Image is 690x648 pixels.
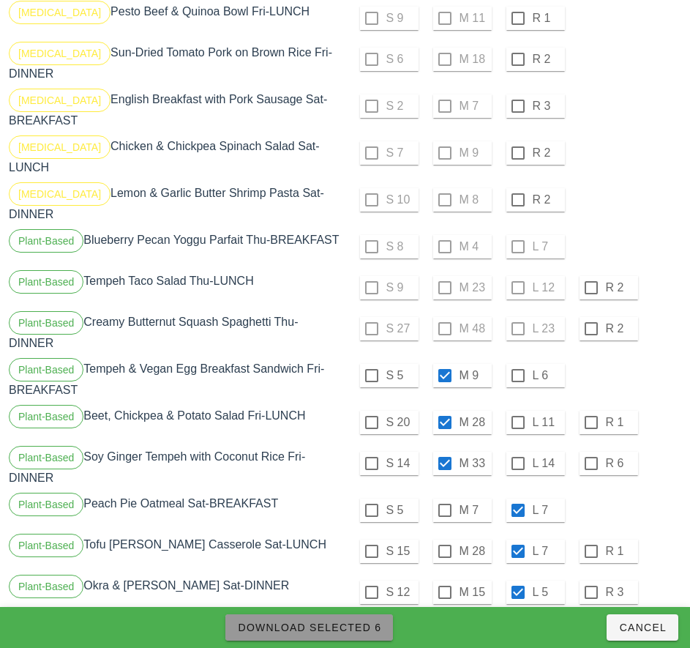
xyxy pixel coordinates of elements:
label: L 11 [533,415,562,430]
span: Plant-Based [18,494,74,515]
span: [MEDICAL_DATA] [18,89,101,111]
label: L 6 [533,368,562,383]
div: Tempeh & Vegan Egg Breakfast Sandwich Fri-BREAKFAST [6,355,345,402]
label: S 15 [386,544,416,559]
div: Blueberry Pecan Yoggu Parfait Thu-BREAKFAST [6,226,345,267]
div: Soy Ginger Tempeh with Coconut Rice Fri-DINNER [6,443,345,490]
label: L 7 [533,503,562,518]
span: Plant-Based [18,271,74,293]
label: S 5 [386,503,416,518]
label: S 12 [386,585,416,600]
label: M 15 [460,585,489,600]
div: Chicken & Chickpea Spinach Salad Sat-LUNCH [6,133,345,179]
span: Plant-Based [18,230,74,252]
label: M 9 [460,368,489,383]
span: Plant-Based [18,576,74,597]
span: Plant-Based [18,406,74,428]
div: Tempeh Taco Salad Thu-LUNCH [6,267,345,308]
div: English Breakfast with Pork Sausage Sat-BREAKFAST [6,86,345,133]
label: R 2 [533,146,562,160]
div: Creamy Butternut Squash Spaghetti Thu-DINNER [6,308,345,355]
label: R 3 [606,585,635,600]
span: Cancel [618,622,667,633]
span: Plant-Based [18,447,74,469]
label: R 1 [533,11,562,26]
div: Lemon & Garlic Butter Shrimp Pasta Sat-DINNER [6,179,345,226]
span: [MEDICAL_DATA] [18,136,101,158]
label: R 6 [606,456,635,471]
label: R 2 [606,280,635,295]
label: R 1 [606,415,635,430]
label: M 28 [460,544,489,559]
span: Plant-Based [18,312,74,334]
label: L 14 [533,456,562,471]
label: R 1 [606,544,635,559]
label: S 5 [386,368,416,383]
button: Cancel [607,614,678,641]
label: S 14 [386,456,416,471]
span: Plant-Based [18,359,74,381]
div: Peach Pie Oatmeal Sat-BREAKFAST [6,490,345,531]
div: Sun-Dried Tomato Pork on Brown Rice Fri-DINNER [6,39,345,86]
label: R 2 [533,52,562,67]
div: Tofu [PERSON_NAME] Casserole Sat-LUNCH [6,531,345,572]
div: Beet, Chickpea & Potato Salad Fri-LUNCH [6,402,345,443]
label: M 33 [460,456,489,471]
span: [MEDICAL_DATA] [18,183,101,205]
label: L 5 [533,585,562,600]
label: M 28 [460,415,489,430]
button: Download Selected 6 [225,614,393,641]
span: Plant-Based [18,535,74,556]
label: R 2 [533,193,562,207]
label: L 7 [533,544,562,559]
label: S 20 [386,415,416,430]
label: R 3 [533,99,562,113]
span: Download Selected 6 [237,622,381,633]
label: R 2 [606,321,635,336]
label: M 7 [460,503,489,518]
span: [MEDICAL_DATA] [18,42,101,64]
div: Okra & [PERSON_NAME] Sat-DINNER [6,572,345,613]
span: [MEDICAL_DATA] [18,1,101,23]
